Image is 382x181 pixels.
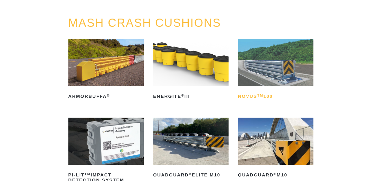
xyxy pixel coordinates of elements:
a: ArmorBuffa® [68,39,144,101]
sup: ® [107,94,110,97]
h2: QuadGuard M10 [238,170,313,180]
a: QuadGuard®M10 [238,118,313,180]
h2: ENERGITE III [153,91,229,101]
h2: ArmorBuffa [68,91,144,101]
sup: ® [189,172,192,176]
a: MASH CRASH CUSHIONS [68,16,221,29]
sup: ® [181,94,184,97]
h2: QuadGuard Elite M10 [153,170,229,180]
sup: TM [257,94,263,97]
a: QuadGuard®Elite M10 [153,118,229,180]
a: ENERGITE®III [153,39,229,101]
sup: TM [84,172,91,176]
h2: NOVUS 100 [238,91,313,101]
sup: ® [274,172,277,176]
a: NOVUSTM100 [238,39,313,101]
